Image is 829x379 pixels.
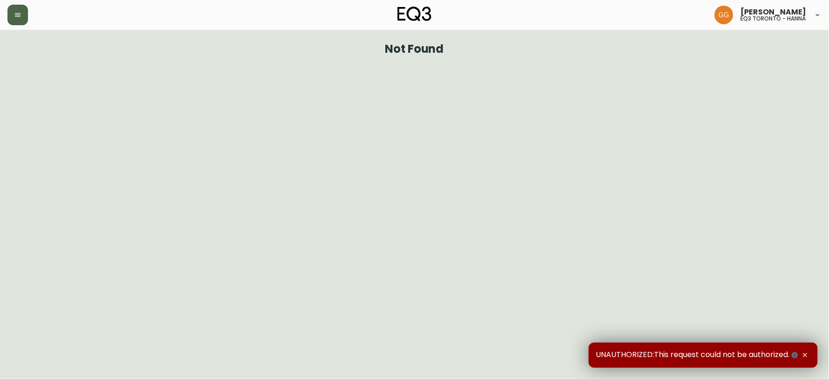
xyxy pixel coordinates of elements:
h5: eq3 toronto - hanna [741,16,806,21]
h1: Not Found [385,45,444,53]
img: logo [397,7,432,21]
span: UNAUTHORIZED:This request could not be authorized. [596,350,800,360]
span: [PERSON_NAME] [741,8,807,16]
img: dbfc93a9366efef7dcc9a31eef4d00a7 [715,6,733,24]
